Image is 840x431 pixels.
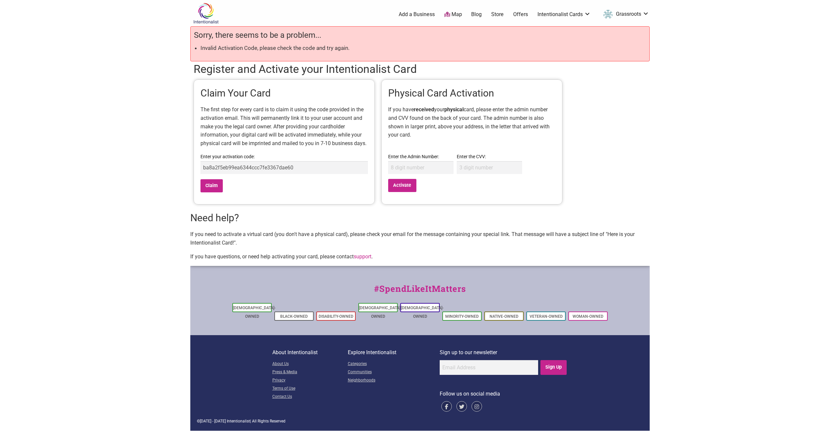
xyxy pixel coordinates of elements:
[190,282,650,302] div: #SpendLikeItMatters
[440,348,568,357] p: Sign up to our newsletter
[190,230,650,247] p: If you need to activate a virtual card (you don't have a physical card), please check your email ...
[414,106,434,113] b: received
[348,348,440,357] p: Explore Intentionalist
[471,11,482,18] a: Blog
[440,390,568,398] p: Follow us on social media
[399,11,435,18] a: Add a Business
[272,368,348,377] a: Press & Media
[200,105,368,147] p: The first step for every card is to claim it using the code provided in the activation email. Thi...
[348,360,440,368] a: Categories
[445,314,479,319] a: Minority-Owned
[600,9,649,20] a: Grassroots
[348,377,440,385] a: Neighborhoods
[354,253,371,260] a: support
[359,306,402,319] a: [DEMOGRAPHIC_DATA]-Owned
[197,418,643,424] div: © | All Rights Reserved
[444,106,464,113] b: physical
[227,419,250,423] span: Intentionalist
[388,179,416,192] input: Activate
[388,153,453,161] label: Enter the Admin Number:
[537,11,591,18] a: Intentionalist Cards
[200,44,646,53] li: Invalid Activation Code, please check the code and try again.
[573,314,603,319] a: Woman-Owned
[272,393,348,401] a: Contact Us
[319,314,353,319] a: Disability-Owned
[530,314,563,319] a: Veteran-Owned
[200,179,223,193] input: Claim
[272,360,348,368] a: About Us
[200,419,226,423] span: [DATE] - [DATE]
[457,161,522,174] input: 3 digit number
[200,86,368,100] h2: Claim Your Card
[444,11,462,18] a: Map
[388,86,556,100] h2: Physical Card Activation
[190,3,221,24] img: Intentionalist
[490,314,518,319] a: Native-Owned
[272,377,348,385] a: Privacy
[348,368,440,377] a: Communities
[190,252,650,261] p: If you have questions, or need help activating your card, please contact .
[200,161,368,174] input: 32 characters of letters and numbers
[388,105,556,147] p: If you have your card, please enter the admin number and CVV found on the back of your card. The ...
[194,61,646,77] h1: Register and Activate your Intentionalist Card
[457,153,522,161] label: Enter the CVV:
[388,161,453,174] input: 8 digit number
[401,306,444,319] a: [DEMOGRAPHIC_DATA]-Owned
[200,153,368,161] label: Enter your activation code:
[190,211,650,225] h2: Need help?
[491,11,504,18] a: Store
[280,314,308,319] a: Black-Owned
[440,360,538,375] input: Email Address
[513,11,528,18] a: Offers
[272,385,348,393] a: Terms of Use
[272,348,348,357] p: About Intentionalist
[194,30,646,41] h4: Sorry, there seems to be a problem...
[540,360,567,375] input: Sign Up
[233,306,276,319] a: [DEMOGRAPHIC_DATA]-Owned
